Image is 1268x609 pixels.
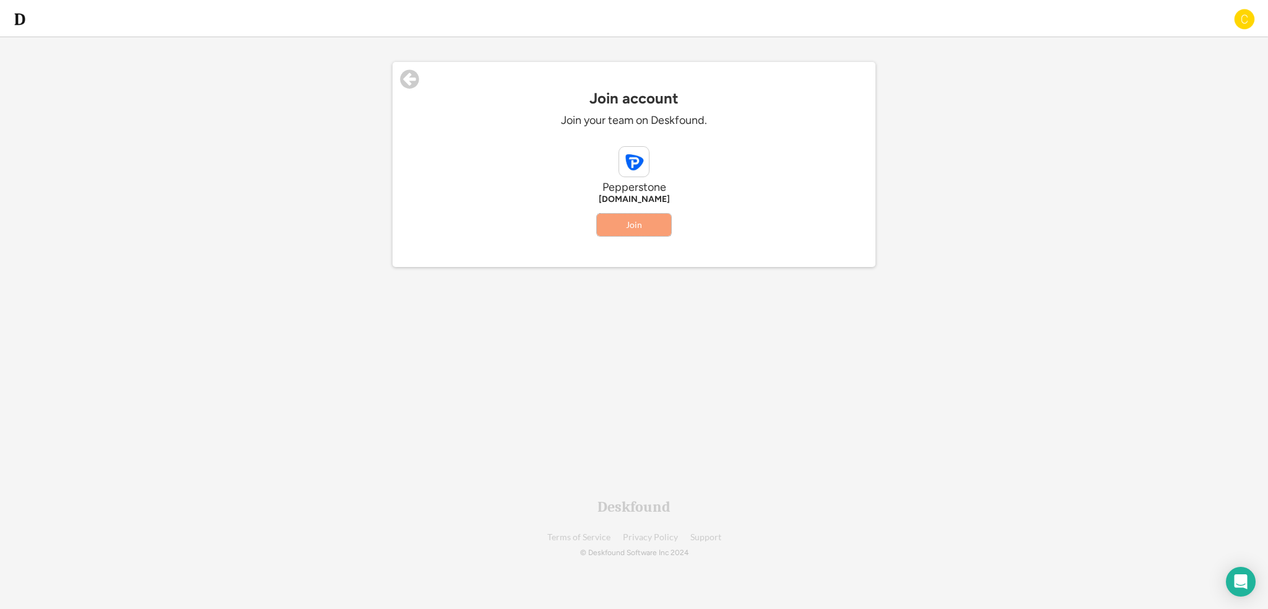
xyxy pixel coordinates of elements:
[448,195,820,204] div: [DOMAIN_NAME]
[1233,8,1256,30] img: C.png
[448,180,820,195] div: Pepperstone
[448,113,820,128] div: Join your team on Deskfound.
[597,214,671,236] button: Join
[393,90,875,107] div: Join account
[619,147,649,177] img: pepperstone.com
[597,499,671,514] div: Deskfound
[690,533,721,542] a: Support
[547,533,610,542] a: Terms of Service
[623,533,678,542] a: Privacy Policy
[12,12,27,27] img: d-whitebg.png
[1226,567,1256,597] div: Open Intercom Messenger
